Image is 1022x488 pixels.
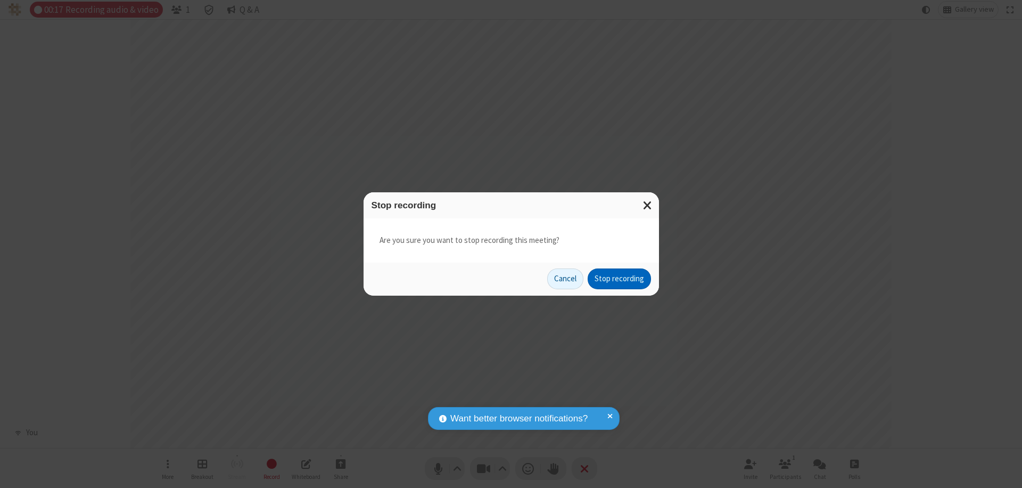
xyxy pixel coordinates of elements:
button: Close modal [637,192,659,218]
h3: Stop recording [372,200,651,210]
div: Are you sure you want to stop recording this meeting? [364,218,659,263]
button: Stop recording [588,269,651,290]
span: Want better browser notifications? [450,412,588,426]
button: Cancel [547,269,583,290]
